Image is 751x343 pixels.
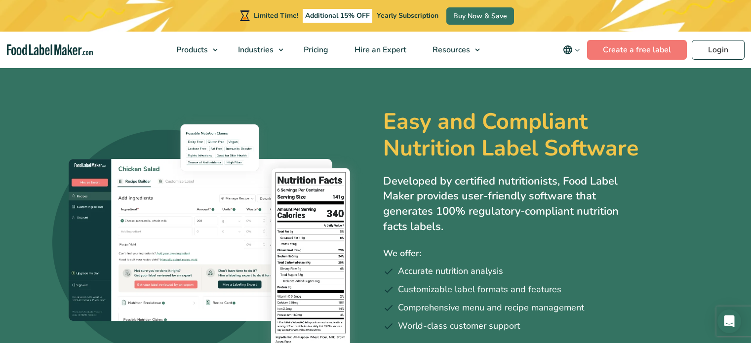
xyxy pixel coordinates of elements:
[398,265,503,278] span: Accurate nutrition analysis
[163,32,223,68] a: Products
[430,44,471,55] span: Resources
[717,309,741,333] div: Open Intercom Messenger
[398,319,520,333] span: World-class customer support
[254,11,298,20] span: Limited Time!
[383,109,676,162] h1: Easy and Compliant Nutrition Label Software
[225,32,288,68] a: Industries
[235,44,275,55] span: Industries
[291,32,339,68] a: Pricing
[587,40,687,60] a: Create a free label
[398,301,584,314] span: Comprehensive menu and recipe management
[420,32,485,68] a: Resources
[398,283,561,296] span: Customizable label formats and features
[173,44,209,55] span: Products
[692,40,745,60] a: Login
[301,44,329,55] span: Pricing
[446,7,514,25] a: Buy Now & Save
[383,174,640,234] p: Developed by certified nutritionists, Food Label Maker provides user-friendly software that gener...
[383,246,699,261] p: We offer:
[303,9,372,23] span: Additional 15% OFF
[342,32,417,68] a: Hire an Expert
[352,44,407,55] span: Hire an Expert
[377,11,438,20] span: Yearly Subscription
